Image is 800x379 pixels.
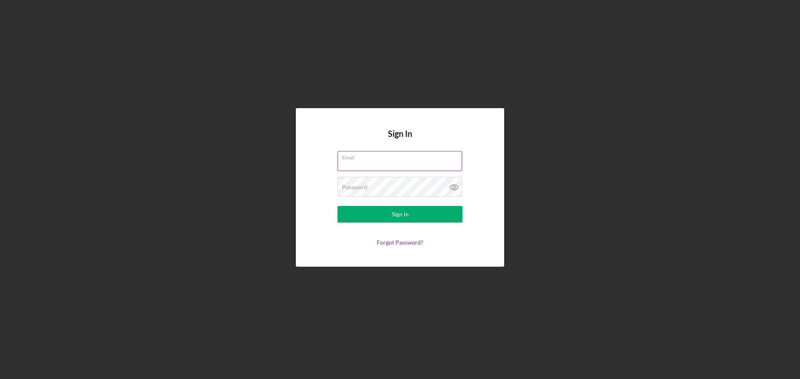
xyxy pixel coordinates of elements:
label: Password [342,184,367,191]
a: Forgot Password? [377,239,423,246]
h4: Sign In [388,129,412,151]
button: Sign In [337,206,462,223]
label: Email [342,151,462,161]
div: Sign In [392,206,409,223]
